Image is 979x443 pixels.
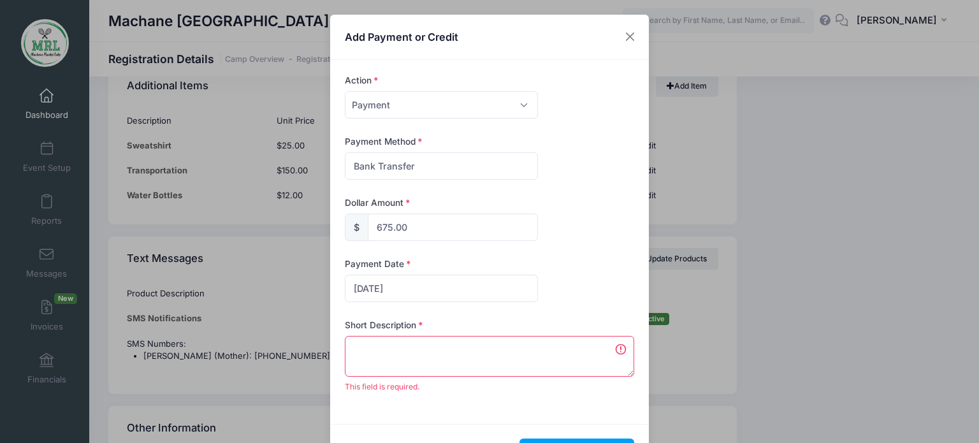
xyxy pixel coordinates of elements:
[345,196,410,209] label: Dollar Amount
[619,25,642,48] button: Close
[345,258,411,270] label: Payment Date
[368,214,538,241] input: xxx.xx
[345,275,538,302] input: mm/dd/yyyy
[345,74,379,87] label: Action
[345,135,423,148] label: Payment Method
[345,214,368,241] div: $
[345,381,635,393] span: This field is required.
[345,319,423,331] label: Short Description
[345,29,458,45] h4: Add Payment or Credit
